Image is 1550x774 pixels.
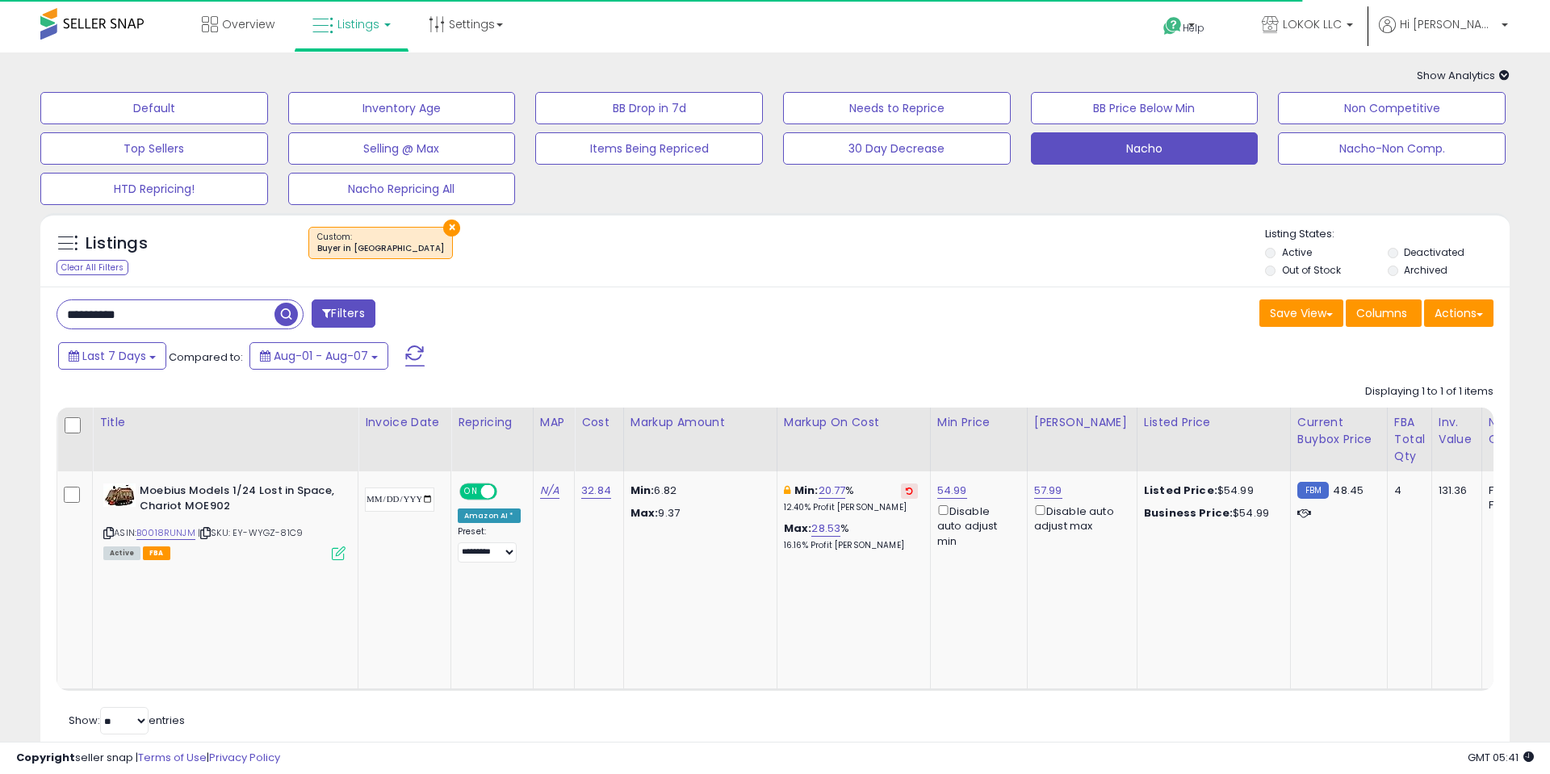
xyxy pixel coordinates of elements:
[1183,21,1204,35] span: Help
[274,348,368,364] span: Aug-01 - Aug-07
[937,483,967,499] a: 54.99
[937,414,1020,431] div: Min Price
[358,408,451,471] th: CSV column name: cust_attr_3_Invoice Date
[540,483,559,499] a: N/A
[1031,132,1259,165] button: Nacho
[630,506,765,521] p: 9.37
[1031,92,1259,124] button: BB Price Below Min
[937,502,1015,549] div: Disable auto adjust min
[783,132,1011,165] button: 30 Day Decrease
[784,483,918,513] div: %
[630,414,770,431] div: Markup Amount
[777,408,930,471] th: The percentage added to the cost of goods (COGS) that forms the calculator for Min & Max prices.
[495,485,521,499] span: OFF
[1278,132,1506,165] button: Nacho-Non Comp.
[1400,16,1497,32] span: Hi [PERSON_NAME]
[1365,384,1493,400] div: Displaying 1 to 1 of 1 items
[103,546,140,560] span: All listings currently available for purchase on Amazon
[1424,299,1493,327] button: Actions
[1417,68,1510,83] span: Show Analytics
[288,173,516,205] button: Nacho Repricing All
[312,299,375,328] button: Filters
[1282,245,1312,259] label: Active
[317,231,444,255] span: Custom:
[1282,263,1341,277] label: Out of Stock
[1346,299,1422,327] button: Columns
[138,750,207,765] a: Terms of Use
[209,750,280,765] a: Privacy Policy
[1034,414,1130,431] div: [PERSON_NAME]
[86,232,148,255] h5: Listings
[1333,483,1364,498] span: 48.45
[1439,483,1469,498] div: 131.36
[1144,506,1278,521] div: $54.99
[1404,245,1464,259] label: Deactivated
[82,348,146,364] span: Last 7 Days
[1297,414,1380,448] div: Current Buybox Price
[784,502,918,513] p: 12.40% Profit [PERSON_NAME]
[140,483,336,517] b: Moebius Models 1/24 Lost in Space, Chariot MOE902
[1034,502,1125,533] div: Disable auto adjust max
[630,483,765,498] p: 6.82
[458,526,521,563] div: Preset:
[1259,299,1343,327] button: Save View
[1034,483,1062,499] a: 57.99
[249,342,388,370] button: Aug-01 - Aug-07
[136,526,195,540] a: B0018RUNJM
[1489,414,1548,448] div: Num of Comp.
[783,92,1011,124] button: Needs to Reprice
[169,349,243,365] span: Compared to:
[288,92,516,124] button: Inventory Age
[1489,483,1542,498] div: FBA: 1
[198,526,303,539] span: | SKU: EY-WYGZ-81C9
[1144,483,1217,498] b: Listed Price:
[540,414,568,431] div: MAP
[103,483,346,559] div: ASIN:
[103,483,136,507] img: 41uAGUUH3uL._SL40_.jpg
[811,521,840,537] a: 28.53
[1404,263,1447,277] label: Archived
[535,92,763,124] button: BB Drop in 7d
[40,173,268,205] button: HTD Repricing!
[784,521,918,551] div: %
[630,505,659,521] strong: Max:
[784,521,812,536] b: Max:
[784,540,918,551] p: 16.16% Profit [PERSON_NAME]
[819,483,846,499] a: 20.77
[1162,16,1183,36] i: Get Help
[337,16,379,32] span: Listings
[1297,482,1329,499] small: FBM
[288,132,516,165] button: Selling @ Max
[1144,505,1233,521] b: Business Price:
[40,132,268,165] button: Top Sellers
[222,16,274,32] span: Overview
[1394,483,1419,498] div: 4
[1144,414,1284,431] div: Listed Price
[57,260,128,275] div: Clear All Filters
[58,342,166,370] button: Last 7 Days
[1379,16,1508,52] a: Hi [PERSON_NAME]
[40,92,268,124] button: Default
[1439,414,1475,448] div: Inv. value
[1356,305,1407,321] span: Columns
[535,132,763,165] button: Items Being Repriced
[458,508,521,523] div: Amazon AI *
[1278,92,1506,124] button: Non Competitive
[1468,750,1534,765] span: 2025-08-15 05:41 GMT
[16,750,75,765] strong: Copyright
[458,414,526,431] div: Repricing
[365,414,444,431] div: Invoice Date
[581,483,611,499] a: 32.84
[784,414,924,431] div: Markup on Cost
[69,713,185,728] span: Show: entries
[630,483,655,498] strong: Min:
[1144,483,1278,498] div: $54.99
[1394,414,1425,465] div: FBA Total Qty
[1265,227,1509,242] p: Listing States:
[317,243,444,254] div: Buyer in [GEOGRAPHIC_DATA]
[1489,498,1542,513] div: FBM: 12
[16,751,280,766] div: seller snap | |
[443,220,460,236] button: ×
[1150,4,1236,52] a: Help
[143,546,170,560] span: FBA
